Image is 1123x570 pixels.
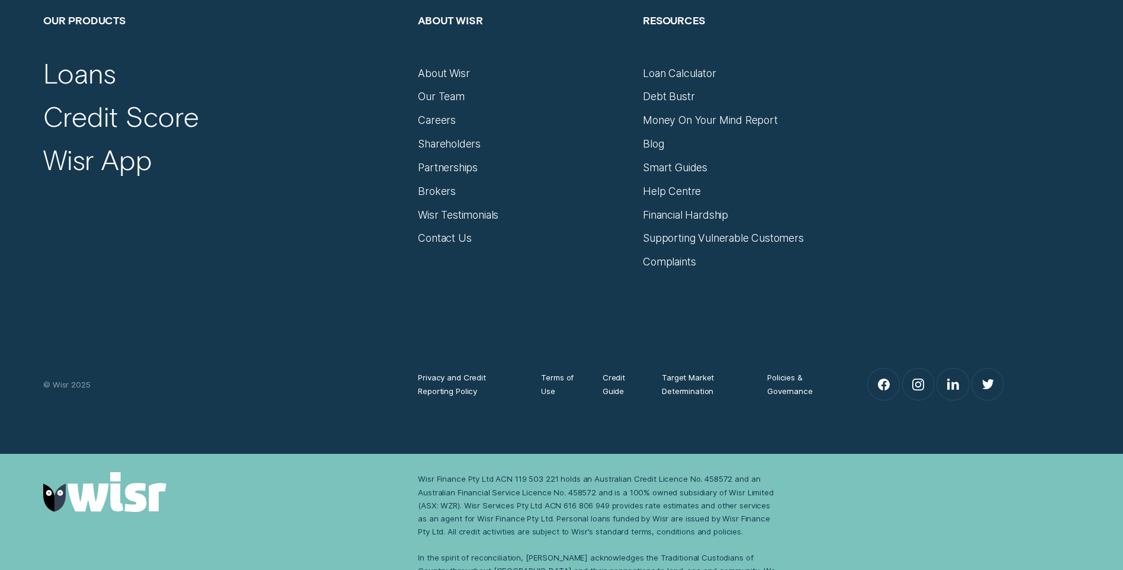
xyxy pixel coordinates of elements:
[643,209,728,222] a: Financial Hardship
[643,14,855,67] h2: Resources
[418,137,481,150] a: Shareholders
[643,161,707,174] a: Smart Guides
[418,90,465,103] a: Our Team
[643,114,778,127] a: Money On Your Mind Report
[418,114,456,127] a: Careers
[643,90,694,103] a: Debt Bustr
[643,255,696,268] a: Complaints
[37,378,411,391] div: © Wisr 2025
[418,209,498,222] a: Wisr Testimonials
[662,371,744,397] a: Target Market Determination
[937,369,968,400] a: LinkedIn
[541,371,579,397] a: Terms of Use
[903,369,934,400] a: Instagram
[43,99,199,133] a: Credit Score
[418,232,471,245] a: Contact Us
[43,56,115,90] a: Loans
[43,142,152,177] a: Wisr App
[43,472,166,511] img: Wisr
[643,232,804,245] a: Supporting Vulnerable Customers
[868,369,899,400] a: Facebook
[418,14,630,67] h2: About Wisr
[418,67,469,80] a: About Wisr
[767,371,831,397] a: Policies & Governance
[418,371,517,397] a: Privacy and Credit Reporting Policy
[603,371,638,397] a: Credit Guide
[972,369,1003,400] a: Twitter
[643,67,716,80] a: Loan Calculator
[418,161,478,174] a: Partnerships
[643,137,664,150] a: Blog
[43,14,405,67] h2: Our Products
[643,185,701,198] a: Help Centre
[418,185,456,198] a: Brokers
